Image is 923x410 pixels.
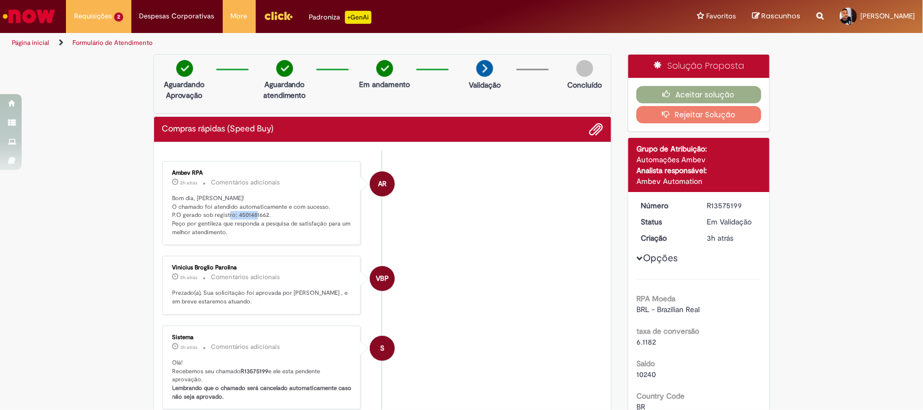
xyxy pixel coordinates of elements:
time: 29/09/2025 09:14:13 [181,344,198,351]
span: 3h atrás [707,233,734,243]
div: Ambev Automation [636,176,761,187]
dt: Status [633,216,699,227]
div: Ambev RPA [172,170,353,176]
a: Página inicial [12,38,49,47]
div: Solução Proposta [628,55,769,78]
div: R13575199 [707,200,758,211]
span: [PERSON_NAME] [860,11,915,21]
b: taxa de conversão [636,326,699,336]
div: Em Validação [707,216,758,227]
p: Aguardando atendimento [258,79,311,101]
img: ServiceNow [1,5,57,27]
span: More [231,11,248,22]
span: Requisições [74,11,112,22]
small: Comentários adicionais [211,273,281,282]
span: BRL - Brazilian Real [636,305,700,314]
span: 2h atrás [181,274,198,281]
div: Automações Ambev [636,154,761,165]
p: Em andamento [359,79,410,90]
ul: Trilhas de página [8,33,607,53]
h2: Compras rápidas (Speed Buy) Histórico de tíquete [162,124,274,134]
a: Rascunhos [752,11,800,22]
div: Vinicius Broglio Parolina [370,266,395,291]
p: Prezado(a), Sua solicitação foi aprovada por [PERSON_NAME] , e em breve estaremos atuando. [172,289,353,306]
div: 29/09/2025 09:14:01 [707,233,758,243]
img: arrow-next.png [476,60,493,77]
span: 10240 [636,369,656,379]
img: check-circle-green.png [376,60,393,77]
p: Olá! Recebemos seu chamado e ele esta pendente aprovação. [172,359,353,401]
p: Bom dia, [PERSON_NAME]! O chamado foi atendido automaticamente e com sucesso. P.O gerado sob regi... [172,194,353,237]
time: 29/09/2025 10:25:53 [181,180,198,186]
b: Lembrando que o chamado será cancelado automaticamente caso não seja aprovado. [172,384,354,401]
div: Ambev RPA [370,171,395,196]
span: Rascunhos [761,11,800,21]
img: check-circle-green.png [176,60,193,77]
dt: Número [633,200,699,211]
span: 2 [114,12,123,22]
div: Grupo de Atribuição: [636,143,761,154]
span: S [380,335,384,361]
button: Rejeitar Solução [636,106,761,123]
p: Aguardando Aprovação [158,79,211,101]
p: +GenAi [345,11,371,24]
p: Validação [469,80,501,90]
div: Padroniza [309,11,371,24]
span: 6.1182 [636,337,656,347]
div: Vinicius Broglio Parolina [172,264,353,271]
img: img-circle-grey.png [576,60,593,77]
small: Comentários adicionais [211,342,281,352]
b: Saldo [636,359,655,368]
b: Country Code [636,391,685,401]
span: 3h atrás [181,344,198,351]
img: click_logo_yellow_360x200.png [264,8,293,24]
p: Concluído [567,80,602,90]
small: Comentários adicionais [211,178,281,187]
a: Formulário de Atendimento [72,38,152,47]
img: check-circle-green.png [276,60,293,77]
b: RPA Moeda [636,294,675,303]
span: AR [378,171,387,197]
span: Despesas Corporativas [140,11,215,22]
button: Adicionar anexos [589,122,603,136]
span: VBP [376,266,389,292]
dt: Criação [633,233,699,243]
div: Sistema [172,334,353,341]
span: Favoritos [706,11,736,22]
time: 29/09/2025 09:54:52 [181,274,198,281]
div: Analista responsável: [636,165,761,176]
span: 2h atrás [181,180,198,186]
b: R13575199 [241,367,269,375]
div: System [370,336,395,361]
button: Aceitar solução [636,86,761,103]
time: 29/09/2025 09:14:01 [707,233,734,243]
